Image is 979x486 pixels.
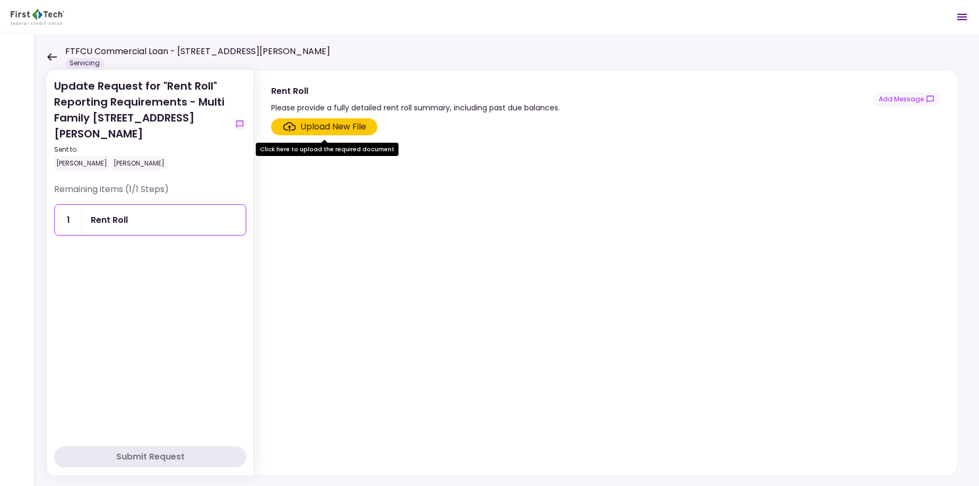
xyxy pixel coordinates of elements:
img: Partner icon [11,9,64,25]
h1: FTFCU Commercial Loan - [STREET_ADDRESS][PERSON_NAME] [65,45,330,58]
button: show-messages [873,92,940,106]
div: Remaining items (1/1 Steps) [54,183,246,204]
div: Click here to upload the required document [256,143,398,156]
a: 1Rent Roll [54,204,246,236]
div: [PERSON_NAME] [54,157,109,170]
div: Rent Roll [91,213,128,227]
div: Update Request for "Rent Roll" Reporting Requirements - Multi Family [STREET_ADDRESS][PERSON_NAME] [54,78,229,170]
div: Upload New File [300,120,366,133]
div: Sent to: [54,145,229,154]
div: 1 [55,205,82,235]
div: [PERSON_NAME] [111,157,167,170]
button: Open menu [949,4,975,30]
div: Rent Roll [271,84,560,98]
div: Submit Request [116,450,185,463]
div: Please provide a fully detailed rent roll summary, including past due balances. [271,101,560,114]
div: Rent RollPlease provide a fully detailed rent roll summary, including past due balances.show-mess... [254,70,958,475]
span: Click here to upload the required document [271,118,377,135]
button: Submit Request [54,446,246,467]
div: Servicing [65,58,104,68]
button: show-messages [233,118,246,131]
